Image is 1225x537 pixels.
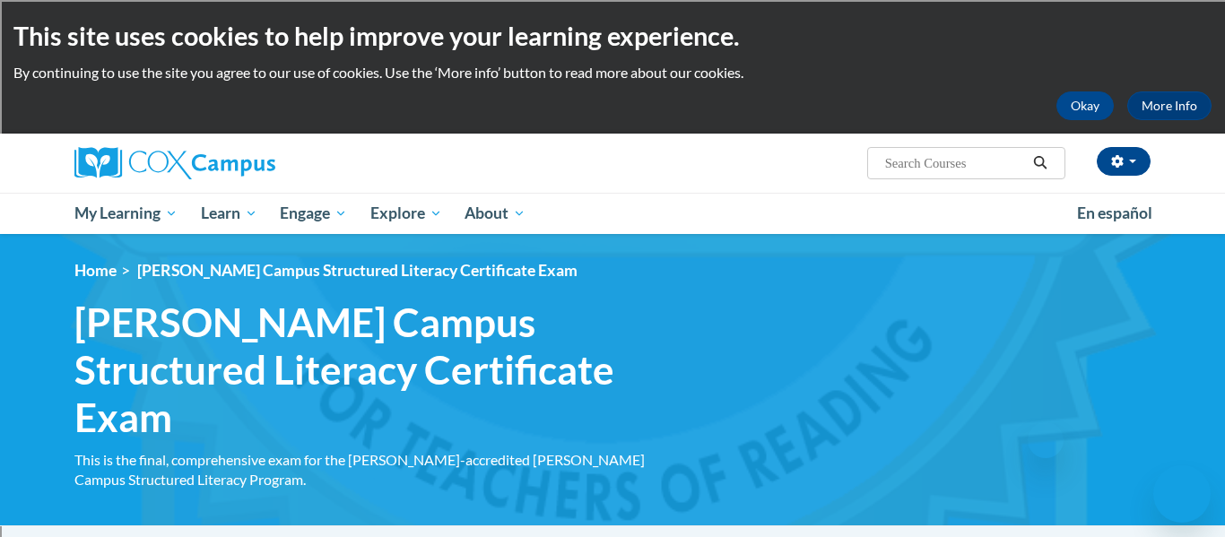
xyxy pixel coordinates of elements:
div: This is the final, comprehensive exam for the [PERSON_NAME]-accredited [PERSON_NAME] Campus Struc... [74,450,693,489]
span: My Learning [74,203,178,224]
iframe: Button to launch messaging window [1153,465,1211,523]
a: Learn [189,193,269,234]
a: En español [1065,195,1164,232]
input: Search Courses [883,152,1027,174]
span: [PERSON_NAME] Campus Structured Literacy Certificate Exam [74,299,693,440]
span: Learn [201,203,257,224]
span: About [465,203,526,224]
button: Account Settings [1097,147,1151,176]
div: Main menu [48,193,1177,234]
span: [PERSON_NAME] Campus Structured Literacy Certificate Exam [137,261,578,280]
span: En español [1077,204,1152,222]
button: Search [1027,152,1054,174]
a: Engage [268,193,359,234]
iframe: Close message [1028,422,1064,458]
a: About [454,193,538,234]
a: My Learning [63,193,189,234]
span: Engage [280,203,347,224]
a: Home [74,261,117,280]
a: Cox Campus [74,147,415,179]
span: Explore [370,203,442,224]
a: Explore [359,193,454,234]
img: Cox Campus [74,147,275,179]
